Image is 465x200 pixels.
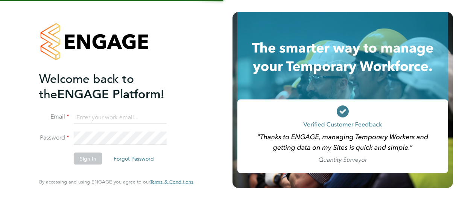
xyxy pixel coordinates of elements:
[39,113,69,121] label: Email
[74,111,167,124] input: Enter your work email...
[39,71,134,101] span: Welcome back to the
[108,153,160,165] button: Forgot Password
[150,179,193,185] a: Terms & Conditions
[39,179,193,185] span: By accessing and using ENGAGE you agree to our
[39,134,69,142] label: Password
[74,153,102,165] button: Sign In
[39,71,186,102] h2: ENGAGE Platform!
